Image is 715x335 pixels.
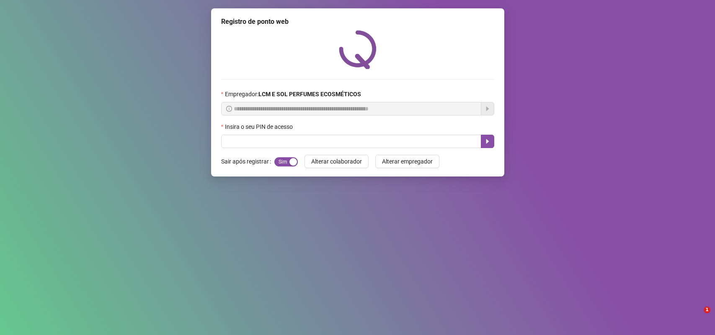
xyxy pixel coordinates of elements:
span: Alterar empregador [382,157,433,166]
button: Alterar empregador [375,155,439,168]
iframe: Intercom live chat [687,307,707,327]
span: Alterar colaborador [311,157,362,166]
button: Alterar colaborador [305,155,369,168]
label: Insira o seu PIN de acesso [221,122,298,131]
div: Registro de ponto web [221,17,494,27]
span: Empregador : [225,90,361,99]
span: caret-right [484,138,491,145]
span: info-circle [226,106,232,112]
strong: LCM E SOL PERFUMES ECOSMÉTICOS [258,91,361,97]
img: QRPoint [339,30,377,69]
span: 1 [704,307,710,313]
label: Sair após registrar [221,155,274,168]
